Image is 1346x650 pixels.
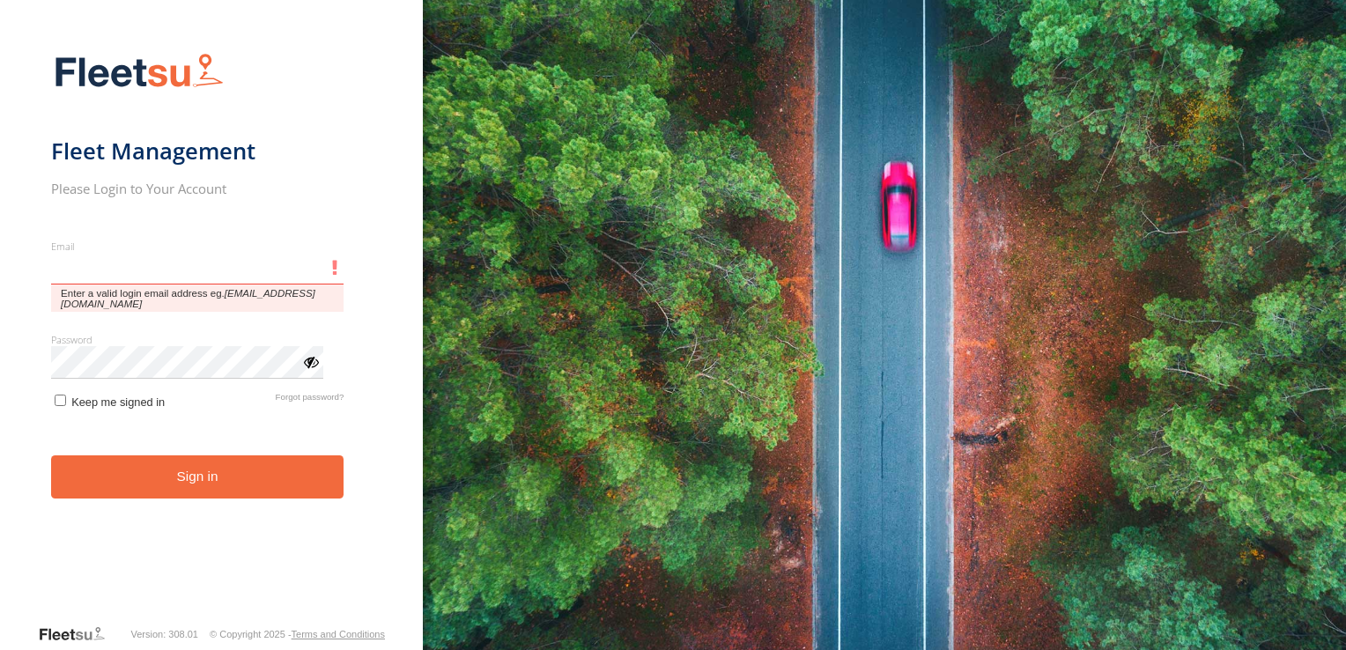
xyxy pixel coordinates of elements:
div: © Copyright 2025 - [210,629,385,639]
form: main [51,42,373,624]
a: Visit our Website [38,625,119,643]
span: Keep me signed in [71,395,165,409]
em: [EMAIL_ADDRESS][DOMAIN_NAME] [61,288,315,309]
h2: Please Login to Your Account [51,180,344,197]
button: Sign in [51,455,344,499]
h1: Fleet Management [51,137,344,166]
div: ViewPassword [301,352,319,370]
label: Password [51,333,344,346]
a: Terms and Conditions [292,629,385,639]
div: Version: 308.01 [131,629,198,639]
input: Keep me signed in [55,395,66,406]
a: Forgot password? [276,392,344,409]
label: Email [51,240,344,253]
img: Fleetsu [51,49,227,94]
span: Enter a valid login email address eg. [51,284,344,312]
